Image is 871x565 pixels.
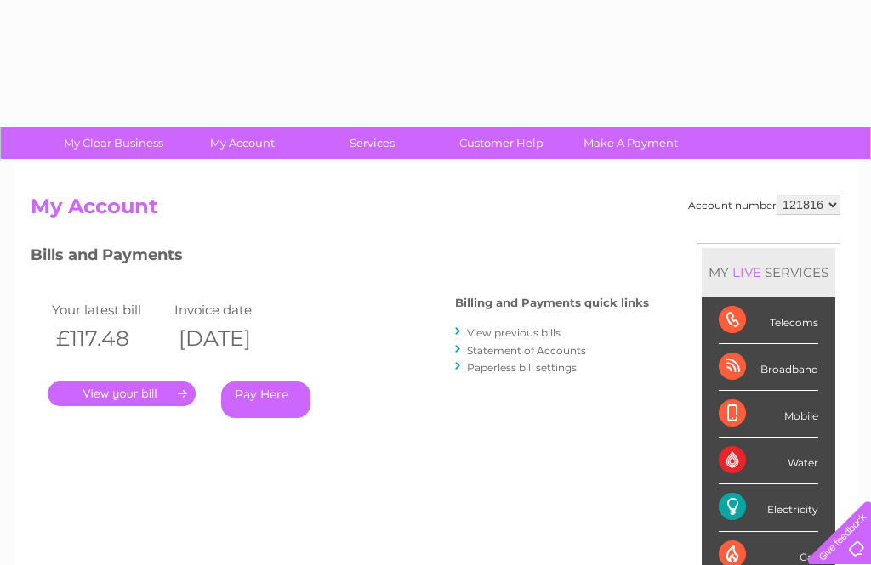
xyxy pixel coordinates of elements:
td: Your latest bill [48,298,170,321]
th: [DATE] [170,321,293,356]
a: . [48,381,196,406]
div: Mobile [719,391,818,438]
div: Broadband [719,344,818,391]
h2: My Account [31,195,840,227]
div: Electricity [719,484,818,531]
h4: Billing and Payments quick links [455,297,649,309]
td: Invoice date [170,298,293,321]
a: My Clear Business [43,127,184,159]
a: View previous bills [467,326,561,339]
div: Telecoms [719,297,818,344]
a: Customer Help [431,127,572,159]
th: £117.48 [48,321,170,356]
a: Pay Here [221,381,310,418]
a: Services [302,127,442,159]
a: Make A Payment [561,127,701,159]
div: Water [719,438,818,484]
h3: Bills and Payments [31,243,649,273]
div: MY SERVICES [702,248,835,297]
a: Statement of Accounts [467,344,586,357]
div: Account number [688,195,840,215]
a: Paperless bill settings [467,361,577,374]
a: My Account [173,127,313,159]
div: LIVE [729,264,765,280]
